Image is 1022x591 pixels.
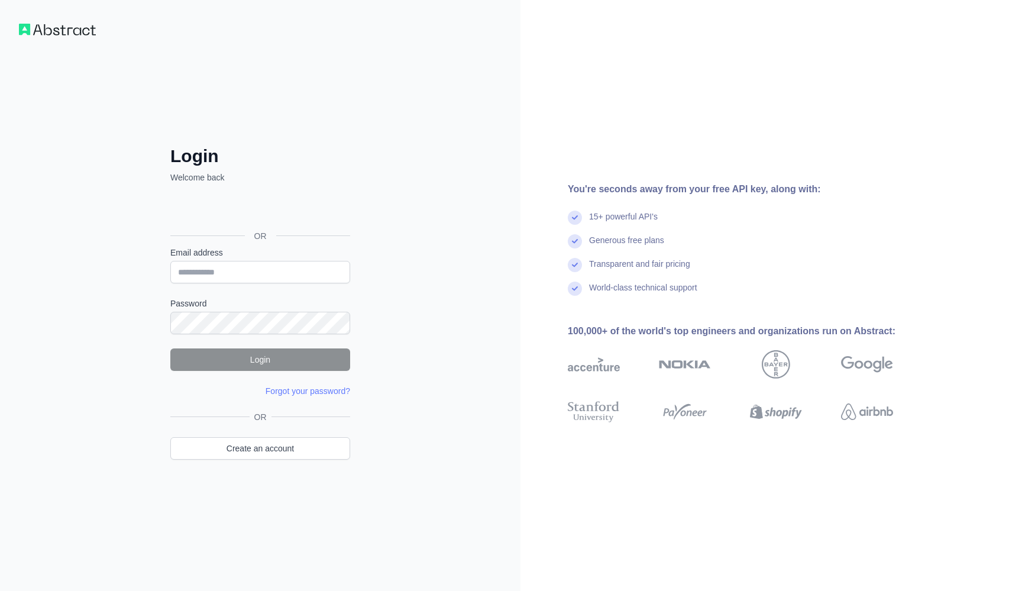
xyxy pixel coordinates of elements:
[250,411,271,423] span: OR
[568,211,582,225] img: check mark
[245,230,276,242] span: OR
[568,258,582,272] img: check mark
[170,298,350,309] label: Password
[170,348,350,371] button: Login
[170,146,350,167] h2: Login
[568,399,620,425] img: stanford university
[266,386,350,396] a: Forgot your password?
[589,234,664,258] div: Generous free plans
[568,350,620,379] img: accenture
[589,211,658,234] div: 15+ powerful API's
[170,437,350,460] a: Create an account
[19,24,96,35] img: Workflow
[841,399,893,425] img: airbnb
[750,399,802,425] img: shopify
[164,196,354,222] iframe: Sign in with Google Button
[170,247,350,259] label: Email address
[589,282,697,305] div: World-class technical support
[568,234,582,248] img: check mark
[841,350,893,379] img: google
[659,399,711,425] img: payoneer
[589,258,690,282] div: Transparent and fair pricing
[568,324,931,338] div: 100,000+ of the world's top engineers and organizations run on Abstract:
[568,182,931,196] div: You're seconds away from your free API key, along with:
[659,350,711,379] img: nokia
[762,350,790,379] img: bayer
[170,172,350,183] p: Welcome back
[568,282,582,296] img: check mark
[170,196,348,222] div: Sign in with Google. Opens in new tab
